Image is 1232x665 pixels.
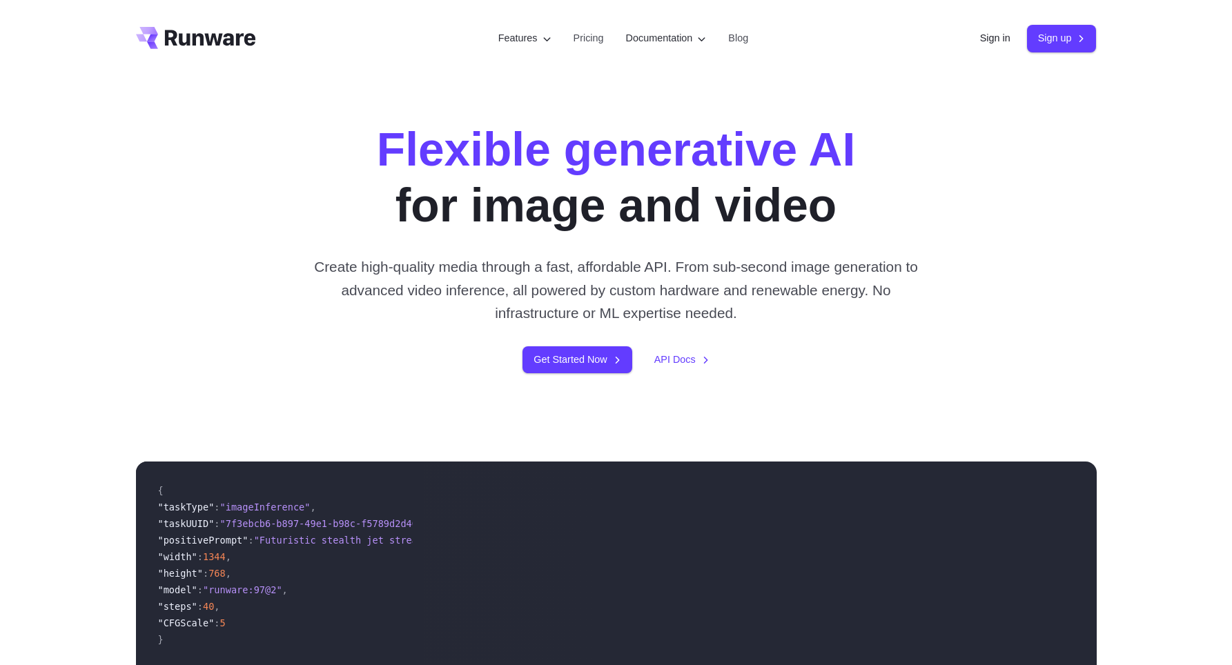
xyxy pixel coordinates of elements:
span: : [197,584,203,595]
strong: Flexible generative AI [377,123,855,175]
span: : [197,601,203,612]
span: , [310,502,315,513]
a: Go to / [136,27,256,49]
span: "width" [158,551,197,562]
span: "taskType" [158,502,215,513]
span: "taskUUID" [158,518,215,529]
span: 1344 [203,551,226,562]
a: Sign in [980,30,1010,46]
span: 768 [208,568,226,579]
label: Documentation [626,30,707,46]
h1: for image and video [377,121,855,233]
span: , [214,601,219,612]
span: "Futuristic stealth jet streaking through a neon-lit cityscape with glowing purple exhaust" [254,535,768,546]
span: { [158,485,164,496]
span: : [197,551,203,562]
span: "CFGScale" [158,617,215,628]
a: API Docs [654,352,710,368]
span: "imageInference" [220,502,311,513]
span: : [203,568,208,579]
span: "runware:97@2" [203,584,282,595]
span: : [214,518,219,529]
a: Pricing [574,30,604,46]
span: , [226,551,231,562]
span: "height" [158,568,203,579]
span: "positivePrompt" [158,535,248,546]
span: : [214,502,219,513]
a: Sign up [1027,25,1097,52]
label: Features [498,30,551,46]
span: "model" [158,584,197,595]
span: : [214,617,219,628]
a: Blog [728,30,748,46]
p: Create high-quality media through a fast, affordable API. From sub-second image generation to adv... [309,255,923,324]
span: "steps" [158,601,197,612]
span: 40 [203,601,214,612]
span: , [282,584,288,595]
span: 5 [220,617,226,628]
span: "7f3ebcb6-b897-49e1-b98c-f5789d2d40d7" [220,518,435,529]
a: Get Started Now [522,346,632,373]
span: , [226,568,231,579]
span: : [248,535,253,546]
span: } [158,634,164,645]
